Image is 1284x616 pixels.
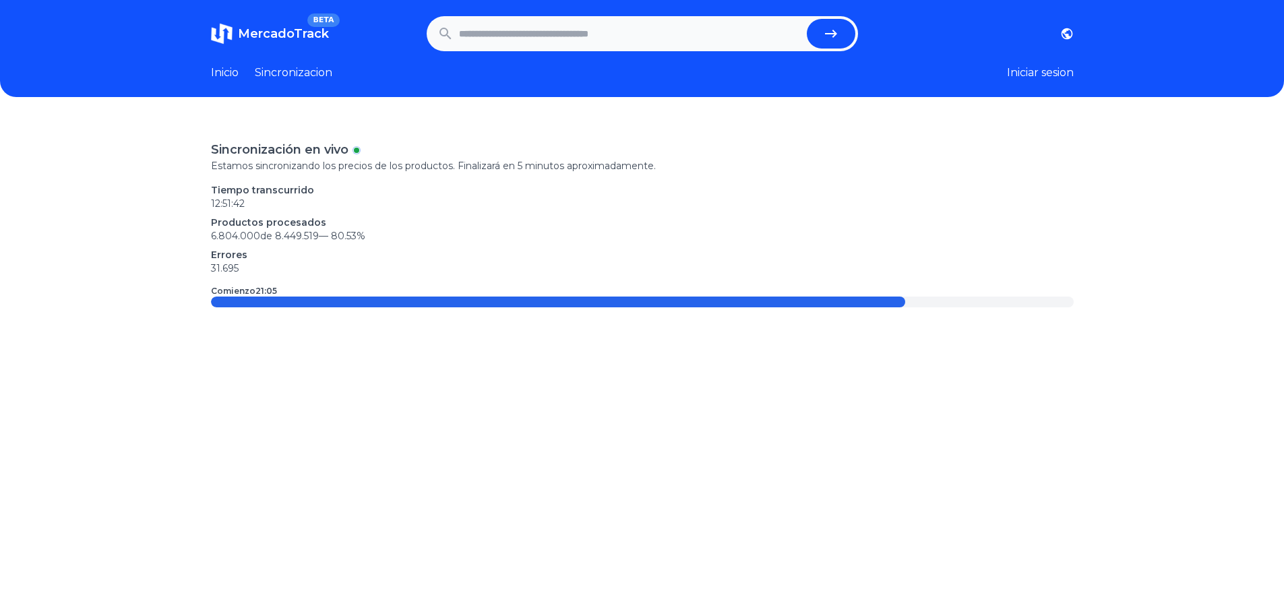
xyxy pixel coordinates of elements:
img: MercadoTrack [211,23,233,44]
p: Sincronización en vivo [211,140,348,159]
time: 21:05 [255,286,277,296]
p: Errores [211,248,1074,261]
a: Sincronizacion [255,65,332,81]
p: Comienzo [211,286,277,297]
button: Iniciar sesion [1007,65,1074,81]
p: Estamos sincronizando los precios de los productos. Finalizará en 5 minutos aproximadamente. [211,159,1074,173]
p: Productos procesados [211,216,1074,229]
a: MercadoTrackBETA [211,23,329,44]
time: 12:51:42 [211,197,245,210]
span: BETA [307,13,339,27]
span: 80.53 % [331,230,365,242]
p: 31.695 [211,261,1074,275]
a: Inicio [211,65,239,81]
span: MercadoTrack [238,26,329,41]
p: Tiempo transcurrido [211,183,1074,197]
p: 6.804.000 de 8.449.519 — [211,229,1074,243]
